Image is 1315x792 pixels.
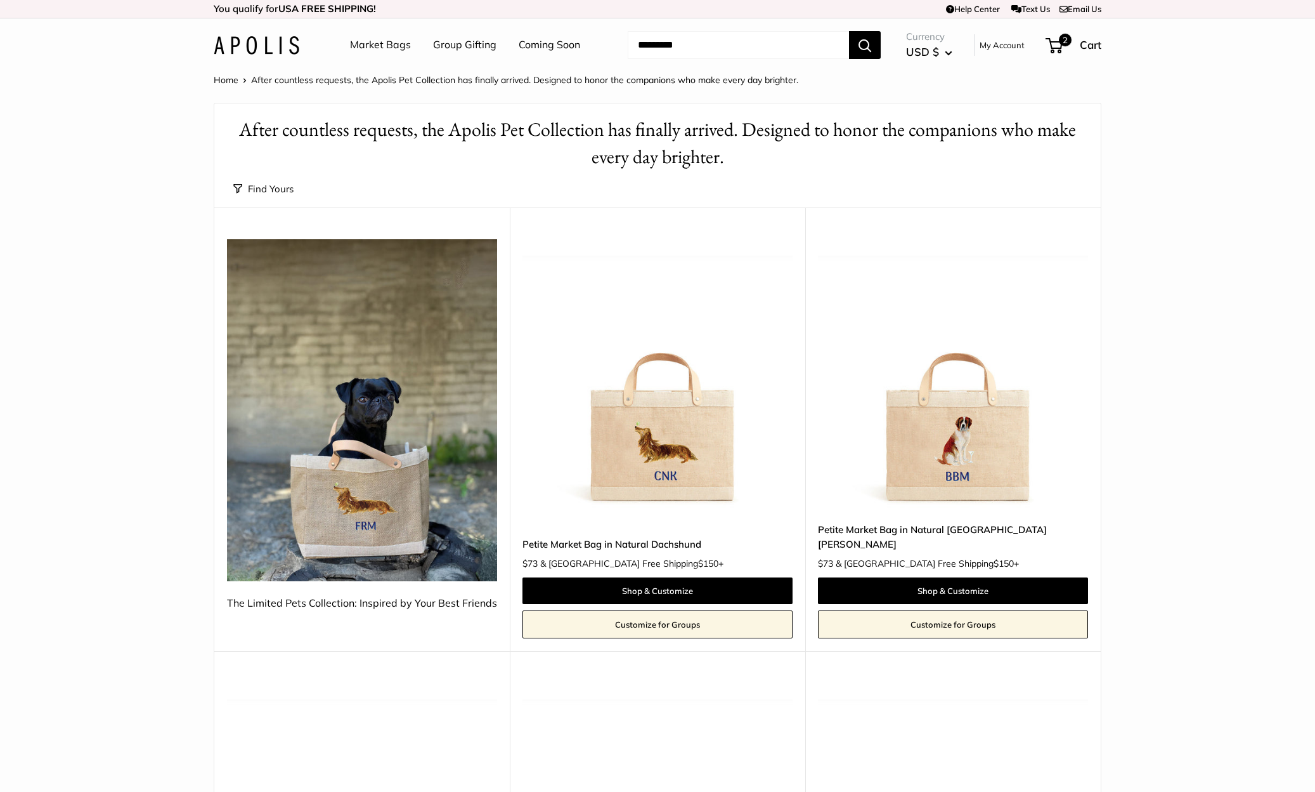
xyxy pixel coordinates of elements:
a: Group Gifting [433,36,496,55]
img: Apolis [214,36,299,55]
a: 2 Cart [1047,35,1101,55]
button: Find Yours [233,180,294,198]
a: Customize for Groups [818,610,1088,638]
a: Petite Market Bag in Natural Dachshund [522,537,793,551]
span: $150 [698,558,718,569]
a: Home [214,74,238,86]
a: Text Us [1011,4,1050,14]
input: Search... [628,31,849,59]
strong: USA FREE SHIPPING! [278,3,376,15]
a: Petite Market Bag in Natural St. BernardPetite Market Bag in Natural St. Bernard [818,239,1088,510]
span: After countless requests, the Apolis Pet Collection has finally arrived. Designed to honor the co... [251,74,798,86]
span: Cart [1080,38,1101,51]
img: Petite Market Bag in Natural Dachshund [522,239,793,510]
button: Search [849,31,881,59]
span: $73 [522,558,538,569]
a: Help Center [946,4,1000,14]
a: Market Bags [350,36,411,55]
div: The Limited Pets Collection: Inspired by Your Best Friends [227,594,497,613]
button: USD $ [906,42,952,62]
span: 2 [1059,34,1072,46]
img: Petite Market Bag in Natural St. Bernard [818,239,1088,510]
span: Currency [906,28,952,46]
a: Email Us [1059,4,1101,14]
a: Shop & Customize [818,577,1088,604]
span: & [GEOGRAPHIC_DATA] Free Shipping + [540,559,723,568]
a: Petite Market Bag in Natural [GEOGRAPHIC_DATA][PERSON_NAME] [818,522,1088,552]
span: $73 [818,558,833,569]
a: Shop & Customize [522,577,793,604]
a: Customize for Groups [522,610,793,638]
span: & [GEOGRAPHIC_DATA] Free Shipping + [836,559,1019,568]
img: The Limited Pets Collection: Inspired by Your Best Friends [227,239,497,581]
nav: Breadcrumb [214,72,798,88]
span: USD $ [906,45,939,58]
h1: After countless requests, the Apolis Pet Collection has finally arrived. Designed to honor the co... [233,116,1082,171]
a: Petite Market Bag in Natural DachshundPetite Market Bag in Natural Dachshund [522,239,793,510]
a: Coming Soon [519,36,580,55]
a: My Account [980,37,1025,53]
span: $150 [994,558,1014,569]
